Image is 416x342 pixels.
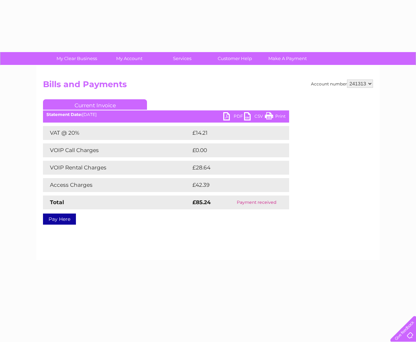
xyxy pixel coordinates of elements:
[43,126,191,140] td: VAT @ 20%
[224,195,289,209] td: Payment received
[191,161,276,175] td: £28.64
[191,126,274,140] td: £14.21
[50,199,64,206] strong: Total
[192,199,211,206] strong: £85.24
[43,143,191,157] td: VOIP Call Charges
[311,80,373,88] div: Account number
[223,112,244,122] a: PDF
[46,112,82,117] b: Statement Date:
[43,99,147,110] a: Current Invoice
[265,112,286,122] a: Print
[191,178,275,192] td: £42.39
[244,112,265,122] a: CSV
[191,143,273,157] td: £0.00
[43,80,373,93] h2: Bills and Payments
[206,52,263,65] a: Customer Help
[154,52,211,65] a: Services
[48,52,105,65] a: My Clear Business
[259,52,316,65] a: Make A Payment
[43,161,191,175] td: VOIP Rental Charges
[43,214,76,225] a: Pay Here
[43,178,191,192] td: Access Charges
[43,112,289,117] div: [DATE]
[101,52,158,65] a: My Account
